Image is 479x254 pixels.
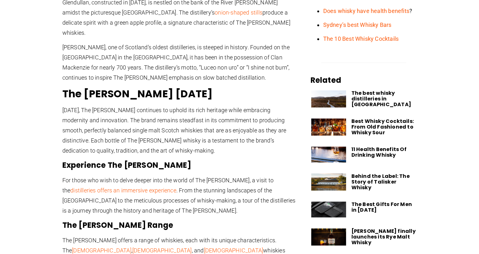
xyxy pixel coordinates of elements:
a: onion-shaped stills [215,9,262,16]
a: [DEMOGRAPHIC_DATA] [72,247,131,254]
h3: Related [310,75,417,85]
h3: The [PERSON_NAME] Range [62,220,297,230]
p: [DATE], The [PERSON_NAME] continues to uphold its rich heritage while embracing modernity and inn... [62,105,297,156]
a: [DEMOGRAPHIC_DATA] [132,247,192,254]
a: distilleries offers an immersive experience [70,187,176,194]
p: [PERSON_NAME], one of Scotland’s oldest distilleries, is steeped in history. Founded on the [GEOG... [62,42,297,83]
a: The 10 Best Whisky Cocktails [323,35,399,42]
a: [PERSON_NAME] finally launches its Rye Malt Whisky [351,227,415,246]
a: The Best Gifts For Men in [DATE] [351,201,412,214]
p: For those who wish to delve deeper into the world of The [PERSON_NAME], a visit to the . From the... [62,175,297,216]
a: [DEMOGRAPHIC_DATA] [204,247,263,254]
h2: The [PERSON_NAME] [DATE] [62,88,297,100]
a: Best Whisky Cocktails: From Old Fashioned to Whisky Sour [351,118,413,136]
a: Does whisky have health benefits [323,8,409,14]
a: Sydney’s best Whisky Bars [323,21,391,28]
a: Behind the Label: The Story of Talisker Whisky [351,172,409,191]
span: ? [323,8,412,14]
a: 11 Health Benefits Of Drinking Whisky [351,146,406,159]
h3: Experience The [PERSON_NAME] [62,160,297,170]
a: The best whisky distilleries in [GEOGRAPHIC_DATA] [351,89,411,108]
